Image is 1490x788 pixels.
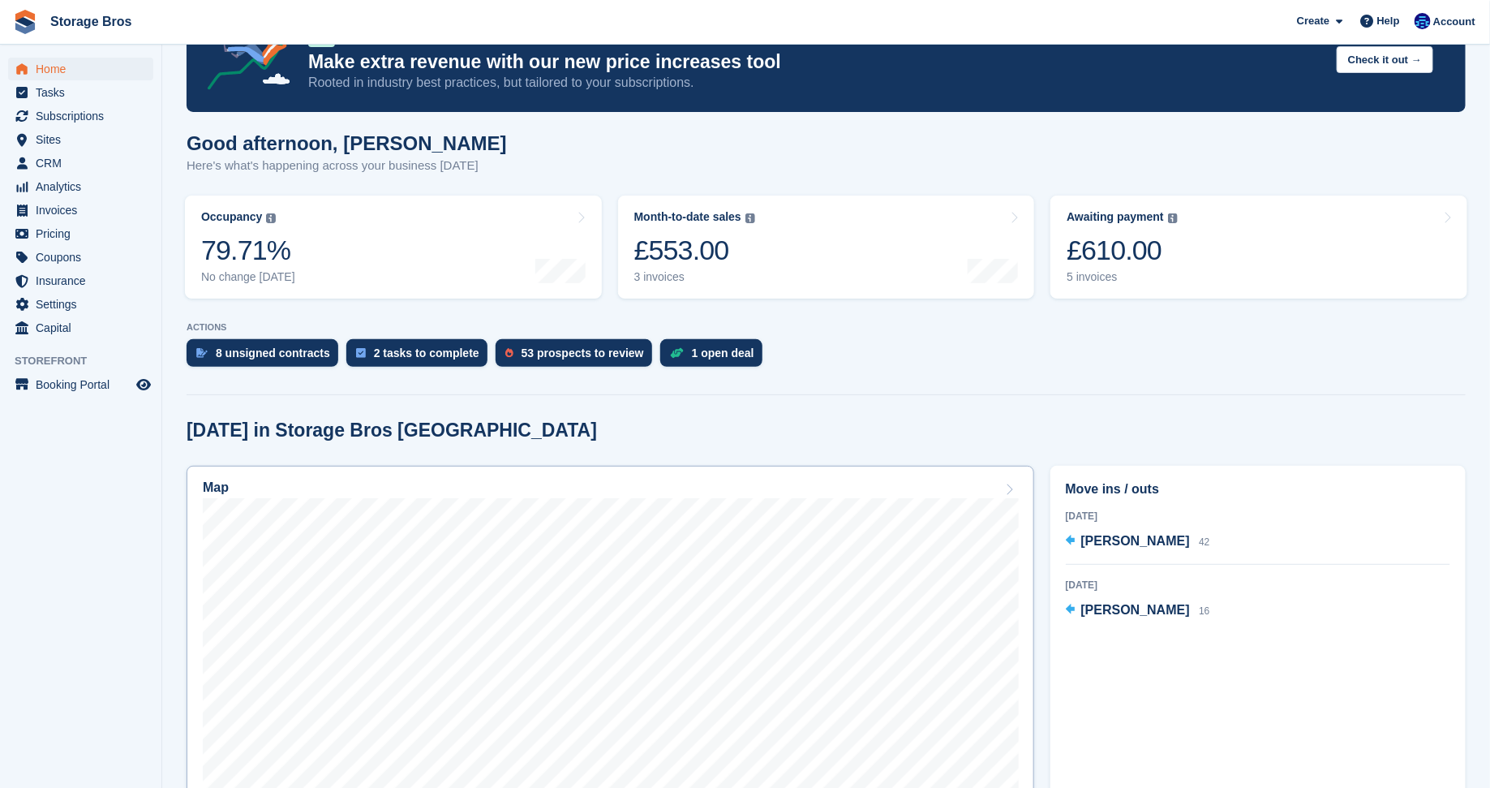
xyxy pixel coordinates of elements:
a: 1 open deal [660,339,771,375]
span: Storefront [15,353,161,369]
div: [DATE] [1066,509,1450,523]
img: price-adjustments-announcement-icon-8257ccfd72463d97f412b2fc003d46551f7dbcb40ab6d574587a9cd5c0d94... [194,3,307,96]
button: Check it out → [1337,46,1433,73]
img: icon-info-grey-7440780725fd019a000dd9b08b2336e03edf1995a4989e88bcd33f0948082b44.svg [266,213,276,223]
span: [PERSON_NAME] [1081,603,1190,617]
span: Home [36,58,133,80]
span: Analytics [36,175,133,198]
a: menu [8,199,153,222]
a: 53 prospects to review [496,339,660,375]
h2: Move ins / outs [1066,480,1450,499]
p: Here's what's happening across your business [DATE] [187,157,507,175]
a: Occupancy 79.71% No change [DATE] [185,196,602,299]
a: menu [8,373,153,396]
div: £553.00 [634,234,755,267]
a: Month-to-date sales £553.00 3 invoices [618,196,1035,299]
img: task-75834270c22a3079a89374b754ae025e5fb1db73e45f91037f5363f120a921f8.svg [356,348,366,358]
div: 79.71% [201,234,295,267]
span: Invoices [36,199,133,222]
span: 42 [1199,536,1209,548]
img: deal-1b604bf984904fb50ccaf53a9ad4b4a5d6e5aea283cecdc64d6e3604feb123c2.svg [670,347,684,359]
a: menu [8,246,153,269]
a: Storage Bros [44,8,138,35]
div: Month-to-date sales [634,210,741,224]
span: Subscriptions [36,105,133,127]
div: 53 prospects to review [522,347,644,360]
a: Preview store [134,375,153,394]
p: Make extra revenue with our new price increases tool [308,50,1324,74]
div: 3 invoices [634,270,755,284]
span: 16 [1199,605,1209,617]
a: menu [8,81,153,104]
div: 8 unsigned contracts [216,347,330,360]
img: prospect-51fa495bee0391a8d652442698ab0144808aea92771e9ea1ae160a38d050c398.svg [505,348,513,358]
div: 2 tasks to complete [374,347,479,360]
span: Pricing [36,222,133,245]
span: Settings [36,293,133,316]
div: Occupancy [201,210,262,224]
a: menu [8,222,153,245]
a: 8 unsigned contracts [187,339,346,375]
a: [PERSON_NAME] 16 [1066,601,1210,622]
span: [PERSON_NAME] [1081,534,1190,548]
span: CRM [36,152,133,174]
div: Awaiting payment [1067,210,1164,224]
a: menu [8,316,153,339]
a: menu [8,152,153,174]
a: [PERSON_NAME] 42 [1066,532,1210,553]
a: menu [8,58,153,80]
div: [DATE] [1066,578,1450,592]
span: Sites [36,128,133,151]
span: Capital [36,316,133,339]
span: Account [1433,14,1475,30]
img: contract_signature_icon-13c848040528278c33f63329250d36e43548de30e8caae1d1a13099fd9432cc5.svg [196,348,208,358]
span: Create [1297,13,1329,29]
a: Awaiting payment £610.00 5 invoices [1050,196,1467,299]
div: £610.00 [1067,234,1178,267]
img: stora-icon-8386f47178a22dfd0bd8f6a31ec36ba5ce8667c1dd55bd0f319d3a0aa187defe.svg [13,10,37,34]
span: Booking Portal [36,373,133,396]
p: Rooted in industry best practices, but tailored to your subscriptions. [308,74,1324,92]
span: Coupons [36,246,133,269]
img: icon-info-grey-7440780725fd019a000dd9b08b2336e03edf1995a4989e88bcd33f0948082b44.svg [1168,213,1178,223]
h2: [DATE] in Storage Bros [GEOGRAPHIC_DATA] [187,420,597,441]
h1: Good afternoon, [PERSON_NAME] [187,132,507,154]
img: icon-info-grey-7440780725fd019a000dd9b08b2336e03edf1995a4989e88bcd33f0948082b44.svg [745,213,755,223]
span: Insurance [36,269,133,292]
div: 5 invoices [1067,270,1178,284]
a: 2 tasks to complete [346,339,496,375]
a: menu [8,175,153,198]
h2: Map [203,480,229,495]
span: Help [1377,13,1400,29]
a: menu [8,293,153,316]
p: ACTIONS [187,322,1466,333]
div: 1 open deal [692,347,754,360]
span: Tasks [36,81,133,104]
img: Jamie O’Mara [1415,13,1431,29]
a: menu [8,128,153,151]
a: menu [8,269,153,292]
a: menu [8,105,153,127]
div: No change [DATE] [201,270,295,284]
